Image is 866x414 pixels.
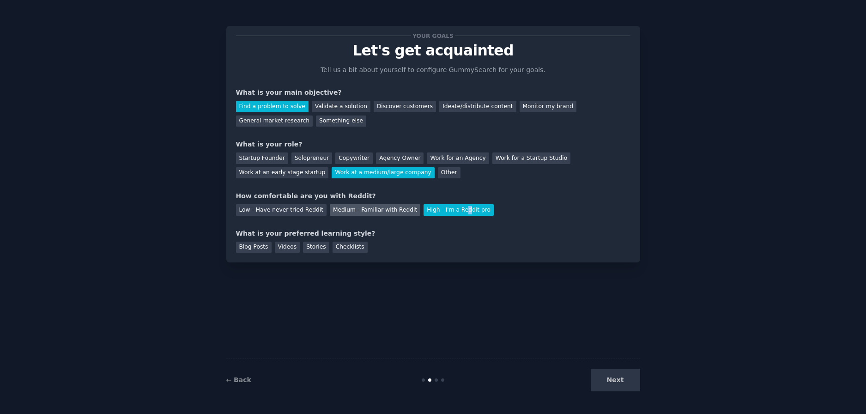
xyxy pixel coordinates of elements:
[236,101,309,112] div: Find a problem to solve
[335,152,373,164] div: Copywriter
[427,152,489,164] div: Work for an Agency
[424,204,494,216] div: High - I'm a Reddit pro
[236,167,329,179] div: Work at an early stage startup
[275,242,300,253] div: Videos
[236,116,313,127] div: General market research
[330,204,420,216] div: Medium - Familiar with Reddit
[411,31,455,41] span: Your goals
[236,152,288,164] div: Startup Founder
[236,43,630,59] p: Let's get acquainted
[333,242,368,253] div: Checklists
[303,242,329,253] div: Stories
[439,101,516,112] div: Ideate/distribute content
[332,167,434,179] div: Work at a medium/large company
[236,140,630,149] div: What is your role?
[236,242,272,253] div: Blog Posts
[317,65,550,75] p: Tell us a bit about yourself to configure GummySearch for your goals.
[236,88,630,97] div: What is your main objective?
[376,152,424,164] div: Agency Owner
[236,229,630,238] div: What is your preferred learning style?
[316,116,366,127] div: Something else
[492,152,570,164] div: Work for a Startup Studio
[236,204,327,216] div: Low - Have never tried Reddit
[312,101,370,112] div: Validate a solution
[226,376,251,384] a: ← Back
[291,152,332,164] div: Solopreneur
[374,101,436,112] div: Discover customers
[438,167,460,179] div: Other
[236,191,630,201] div: How comfortable are you with Reddit?
[520,101,576,112] div: Monitor my brand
